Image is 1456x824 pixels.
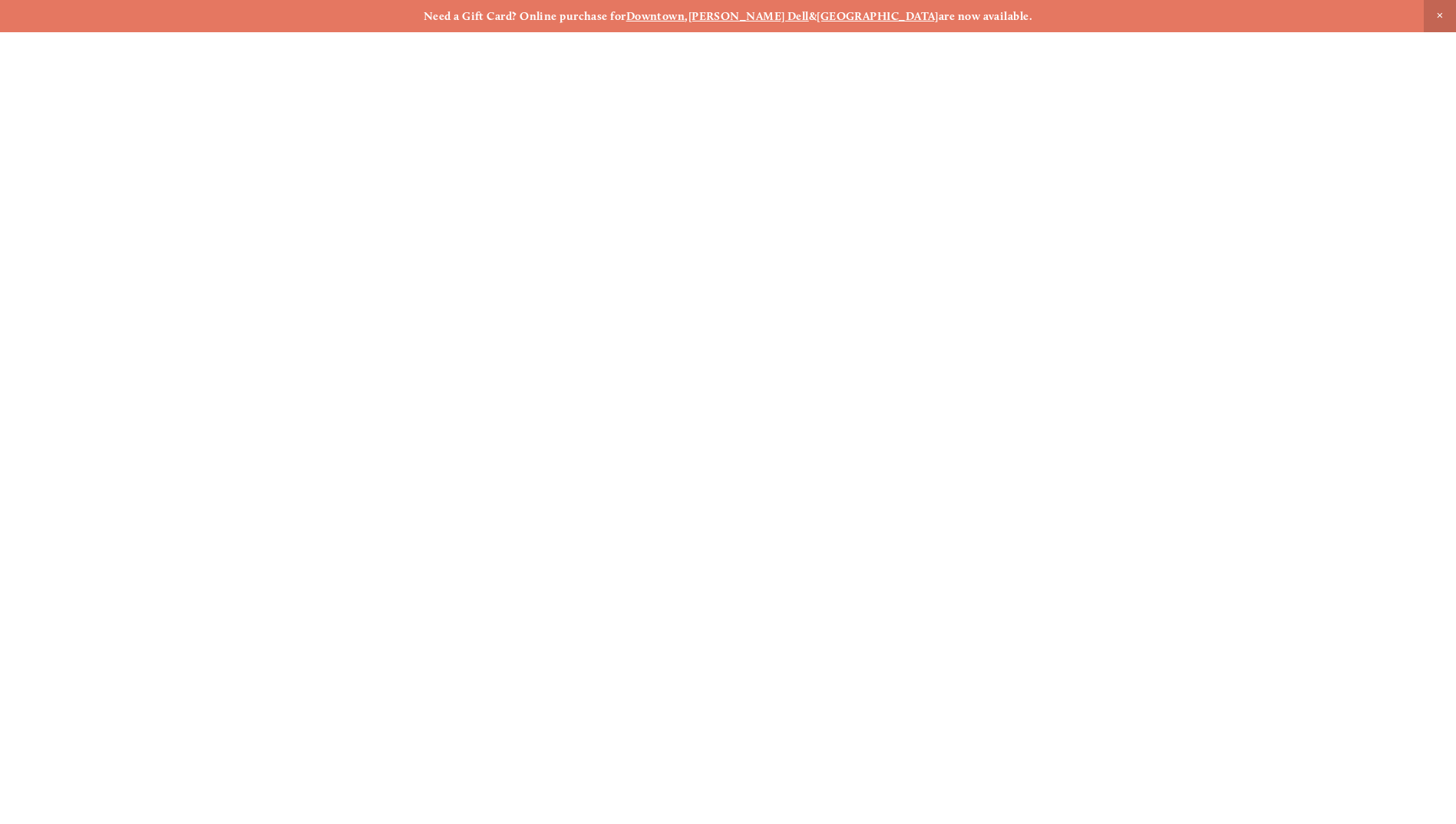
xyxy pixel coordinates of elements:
[809,9,817,23] strong: &
[688,9,809,23] a: [PERSON_NAME] Dell
[817,9,939,23] a: [GEOGRAPHIC_DATA]
[685,9,688,23] strong: ,
[939,9,1032,23] strong: are now available.
[626,9,685,23] a: Downtown
[424,9,626,23] strong: Need a Gift Card? Online purchase for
